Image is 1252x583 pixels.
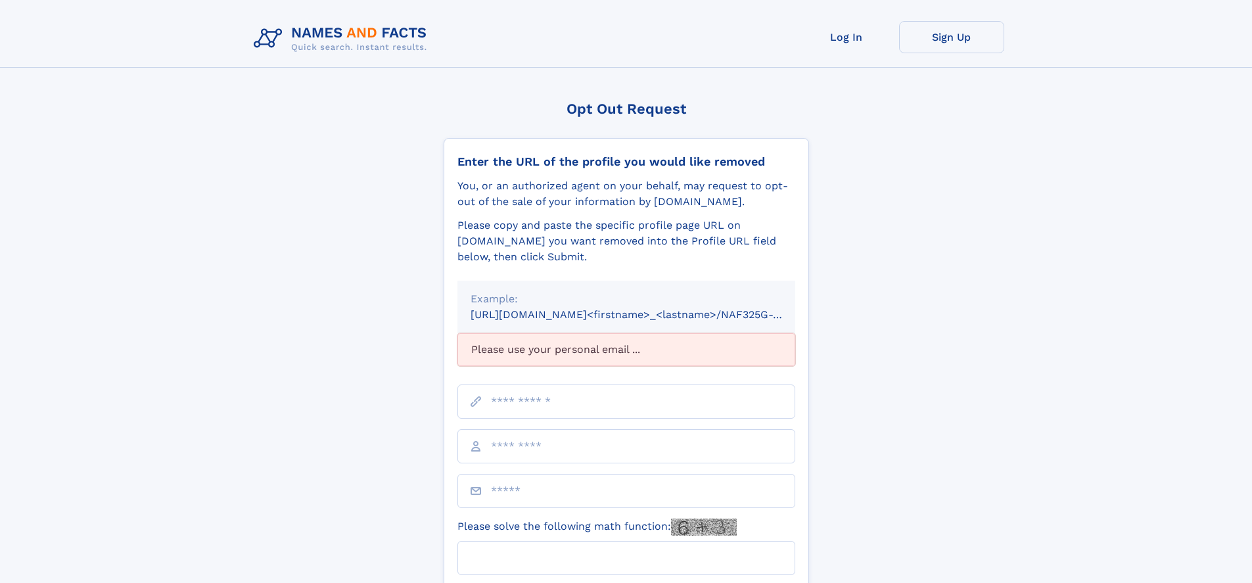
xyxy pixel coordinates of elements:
div: Opt Out Request [444,101,809,117]
div: Enter the URL of the profile you would like removed [457,154,795,169]
label: Please solve the following math function: [457,519,737,536]
img: Logo Names and Facts [248,21,438,57]
div: Please use your personal email ... [457,333,795,366]
a: Log In [794,21,899,53]
div: Please copy and paste the specific profile page URL on [DOMAIN_NAME] you want removed into the Pr... [457,218,795,265]
div: You, or an authorized agent on your behalf, may request to opt-out of the sale of your informatio... [457,178,795,210]
small: [URL][DOMAIN_NAME]<firstname>_<lastname>/NAF325G-xxxxxxxx [471,308,820,321]
div: Example: [471,291,782,307]
a: Sign Up [899,21,1004,53]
